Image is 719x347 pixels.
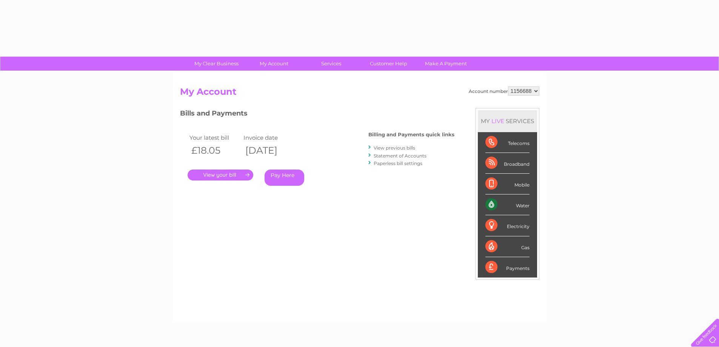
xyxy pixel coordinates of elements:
a: Customer Help [357,57,420,71]
a: . [188,170,253,180]
div: Account number [469,86,539,96]
a: My Clear Business [185,57,248,71]
div: Broadband [485,153,530,174]
div: MY SERVICES [478,110,537,132]
a: My Account [243,57,305,71]
a: View previous bills [374,145,415,151]
div: Gas [485,236,530,257]
div: LIVE [490,117,506,125]
div: Mobile [485,174,530,194]
div: Electricity [485,215,530,236]
div: Payments [485,257,530,278]
a: Services [300,57,362,71]
h2: My Account [180,86,539,101]
th: £18.05 [188,143,242,158]
a: Statement of Accounts [374,153,426,159]
div: Water [485,194,530,215]
div: Telecoms [485,132,530,153]
a: Paperless bill settings [374,160,422,166]
h3: Bills and Payments [180,108,454,121]
td: Your latest bill [188,133,242,143]
a: Pay Here [265,170,304,186]
h4: Billing and Payments quick links [368,132,454,137]
a: Make A Payment [415,57,477,71]
td: Invoice date [242,133,296,143]
th: [DATE] [242,143,296,158]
